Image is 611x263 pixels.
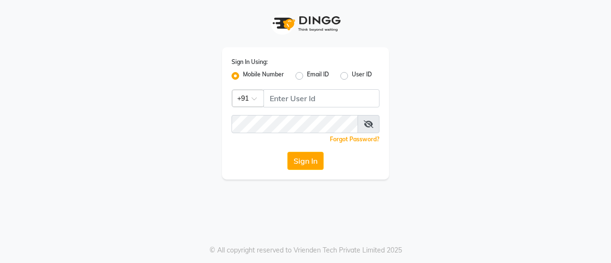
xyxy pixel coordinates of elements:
label: User ID [352,70,372,82]
input: Username [263,89,379,107]
button: Sign In [287,152,324,170]
label: Email ID [307,70,329,82]
a: Forgot Password? [330,136,379,143]
input: Username [232,115,358,133]
img: logo1.svg [267,10,344,38]
label: Mobile Number [243,70,284,82]
label: Sign In Using: [232,58,268,66]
